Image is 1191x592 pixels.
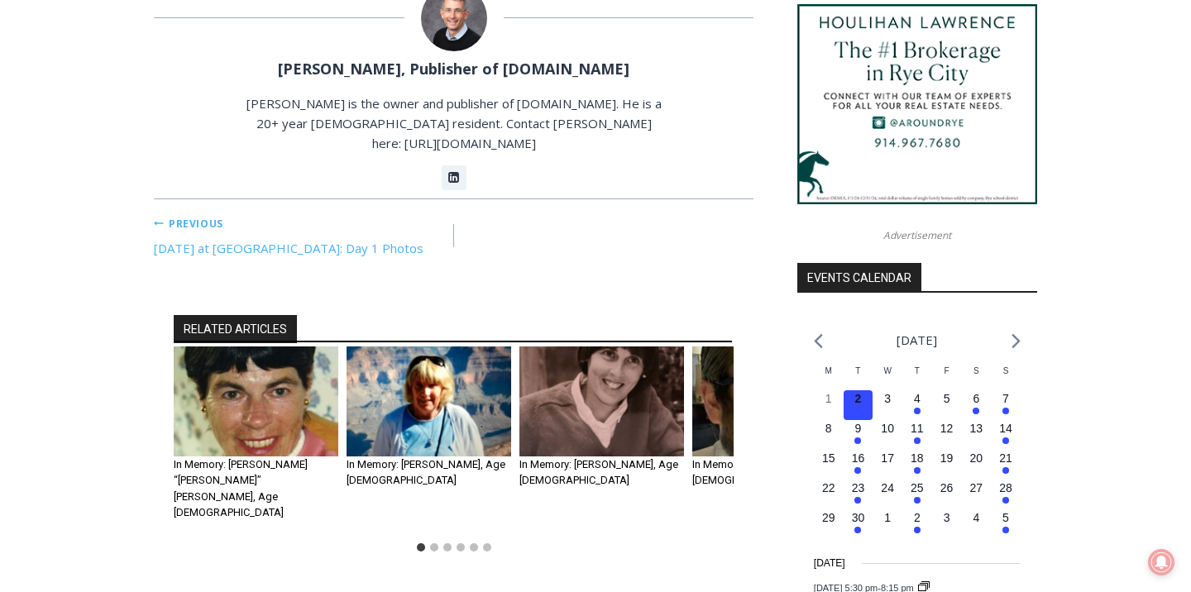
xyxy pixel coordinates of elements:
button: 1 [873,509,902,539]
time: 19 [940,451,954,465]
div: Tuesday [844,365,873,390]
span: T [915,366,920,375]
button: 28 Has events [991,480,1021,509]
em: Has events [973,408,979,414]
em: Has events [914,408,921,414]
em: Has events [914,467,921,474]
em: Has events [854,437,861,444]
img: Houlihan Lawrence The #1 Brokerage in Rye City [797,4,1037,204]
a: In Memory: [PERSON_NAME] “[PERSON_NAME]” [PERSON_NAME], Age [DEMOGRAPHIC_DATA] [174,458,308,519]
time: 8 [825,422,832,435]
em: Has events [914,437,921,444]
time: 9 [855,422,862,435]
time: [DATE] [814,556,845,571]
div: 4 of 6 [692,346,857,533]
em: Has events [1002,467,1009,474]
span: Intern @ [DOMAIN_NAME] [433,165,767,202]
button: 8 [814,420,844,450]
button: 10 [873,420,902,450]
time: 4 [973,511,979,524]
div: Thursday [902,365,932,390]
li: [DATE] [897,329,937,351]
time: 13 [970,422,983,435]
a: Previous[DATE] at [GEOGRAPHIC_DATA]: Day 1 Photos [154,212,454,259]
a: Next month [1012,333,1021,349]
time: 30 [852,511,865,524]
time: 6 [973,392,979,405]
em: Has events [854,527,861,533]
button: 26 [932,480,962,509]
time: 27 [970,481,983,494]
time: 18 [911,451,924,465]
button: 29 [814,509,844,539]
div: 2 of 6 [347,346,511,533]
em: Has events [854,497,861,504]
time: 2 [914,511,921,524]
em: Has events [914,497,921,504]
div: Monday [814,365,844,390]
span: S [1003,366,1009,375]
time: 3 [944,511,950,524]
div: 3 of 6 [519,346,684,533]
time: 14 [999,422,1012,435]
time: 25 [911,481,924,494]
em: Has events [1002,497,1009,504]
button: Go to slide 5 [470,543,478,551]
button: 2 Has events [902,509,932,539]
span: T [855,366,860,375]
div: Friday [932,365,962,390]
div: Sunday [991,365,1021,390]
time: 21 [999,451,1012,465]
a: Intern @ [DOMAIN_NAME] [398,160,801,206]
span: W [883,366,891,375]
img: Obituary - Elizabeth Heminway -Betsy- Dineen [174,346,338,456]
h2: RELATED ARTICLES [174,315,297,343]
nav: Posts [154,212,753,259]
ul: Select a slide to show [174,541,734,554]
button: 5 Has events [991,509,1021,539]
button: 16 Has events [844,450,873,480]
time: 16 [852,451,865,465]
time: 1 [884,511,891,524]
button: 25 Has events [902,480,932,509]
time: 15 [822,451,835,465]
div: "clearly one of the favorites in the [GEOGRAPHIC_DATA] neighborhood" [170,103,235,198]
button: 21 Has events [991,450,1021,480]
time: 1 [825,392,832,405]
button: 2 [844,390,873,420]
button: 30 Has events [844,509,873,539]
h2: Events Calendar [797,263,921,291]
button: 7 Has events [991,390,1021,420]
img: Obituary - Janet Fenton [347,346,511,456]
em: Has events [1002,527,1009,533]
em: Has events [1002,408,1009,414]
button: 12 [932,420,962,450]
time: 10 [881,422,894,435]
button: 3 [873,390,902,420]
button: Go to slide 3 [443,543,452,551]
time: 29 [822,511,835,524]
span: M [825,366,832,375]
a: In Memory: [PERSON_NAME], Age [DEMOGRAPHIC_DATA] [347,458,505,487]
time: 26 [940,481,954,494]
time: - [814,582,916,592]
button: 13 [961,420,991,450]
button: 11 Has events [902,420,932,450]
a: In Memory: [PERSON_NAME], Age [DEMOGRAPHIC_DATA] [692,458,851,487]
span: S [973,366,979,375]
button: 4 [961,509,991,539]
small: Previous [154,216,223,232]
button: 15 [814,450,844,480]
button: 1 [814,390,844,420]
img: Obituary - Mary E Tergesen [519,346,684,456]
button: 5 [932,390,962,420]
button: 20 [961,450,991,480]
button: Go to slide 2 [430,543,438,551]
div: Saturday [961,365,991,390]
time: 22 [822,481,835,494]
span: Advertisement [867,227,968,243]
time: 20 [970,451,983,465]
